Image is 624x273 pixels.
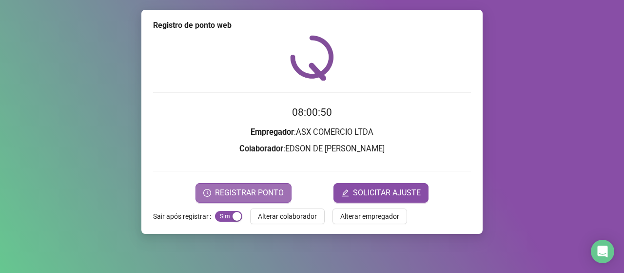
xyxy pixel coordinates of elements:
button: REGISTRAR PONTO [195,183,292,203]
div: Open Intercom Messenger [591,240,614,263]
h3: : ASX COMERCIO LTDA [153,126,471,139]
img: QRPoint [290,35,334,81]
span: SOLICITAR AJUSTE [353,187,421,199]
h3: : EDSON DE [PERSON_NAME] [153,143,471,155]
span: REGISTRAR PONTO [215,187,284,199]
span: clock-circle [203,189,211,197]
label: Sair após registrar [153,209,215,224]
span: edit [341,189,349,197]
span: Alterar empregador [340,211,399,222]
div: Registro de ponto web [153,20,471,31]
time: 08:00:50 [292,106,332,118]
button: Alterar empregador [332,209,407,224]
strong: Colaborador [239,144,283,153]
strong: Empregador [251,127,294,137]
button: Alterar colaborador [250,209,325,224]
span: Alterar colaborador [258,211,317,222]
button: editSOLICITAR AJUSTE [333,183,429,203]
